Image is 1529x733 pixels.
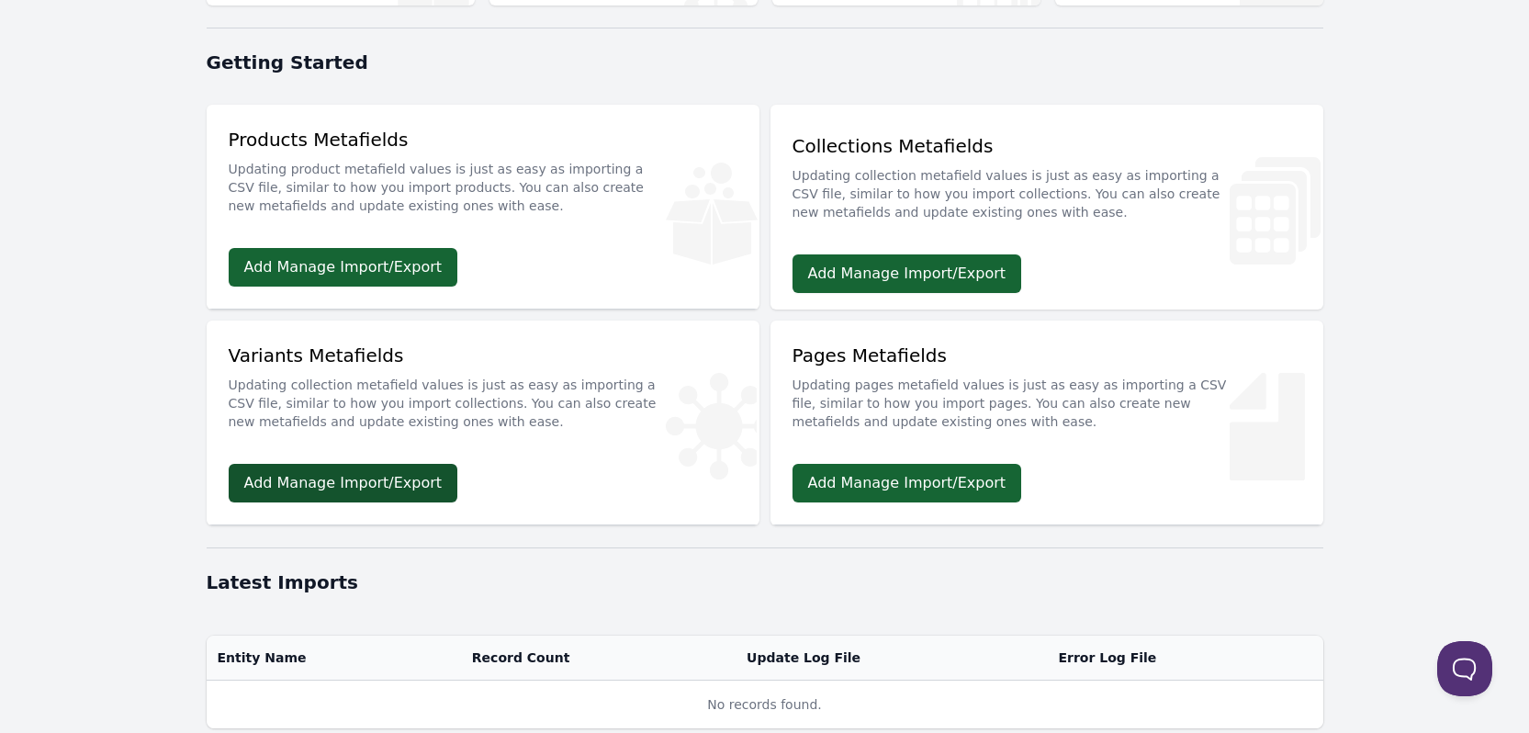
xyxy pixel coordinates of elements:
[793,368,1301,431] p: Updating pages metafield values is just as easy as importing a CSV file, similar to how you impor...
[793,464,1022,502] a: Add Manage Import/Export
[229,368,737,431] p: Updating collection metafield values is just as easy as importing a CSV file, similar to how you ...
[207,569,1323,595] h1: Latest Imports
[461,636,736,681] th: Record Count
[229,343,737,442] div: Variants Metafields
[229,152,737,215] p: Updating product metafield values is just as easy as importing a CSV file, similar to how you imp...
[793,159,1301,221] p: Updating collection metafield values is just as easy as importing a CSV file, similar to how you ...
[736,636,1047,681] th: Update Log File
[793,254,1022,293] a: Add Manage Import/Export
[207,50,1323,75] h1: Getting Started
[229,248,458,287] a: Add Manage Import/Export
[207,681,1323,729] td: No records found.
[1047,636,1322,681] th: Error Log File
[1437,641,1492,696] iframe: Toggle Customer Support
[207,636,461,681] th: Entity Name
[229,127,737,226] div: Products Metafields
[793,343,1301,442] div: Pages Metafields
[793,133,1301,232] div: Collections Metafields
[229,464,458,502] a: Add Manage Import/Export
